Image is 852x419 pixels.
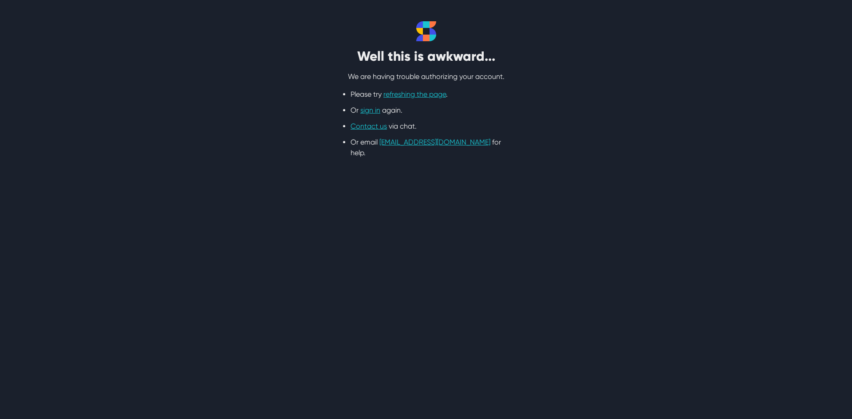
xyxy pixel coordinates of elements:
li: Please try . [351,89,501,100]
a: Contact us [351,122,387,130]
a: refreshing the page [383,90,446,98]
a: [EMAIL_ADDRESS][DOMAIN_NAME] [379,138,490,146]
li: Or again. [351,105,501,116]
li: via chat. [351,121,501,132]
p: We are having trouble authorizing your account. [315,71,537,82]
a: sign in [360,106,380,114]
li: Or email for help. [351,137,501,158]
h2: Well this is awkward... [315,48,537,64]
